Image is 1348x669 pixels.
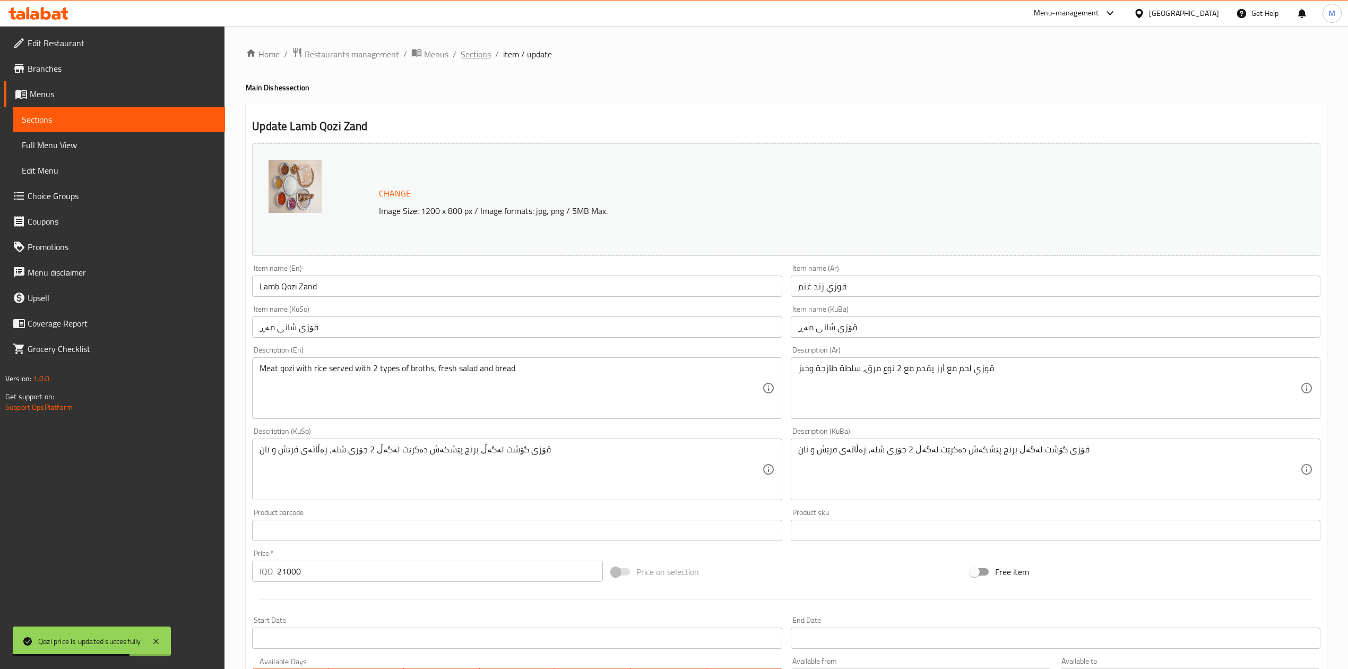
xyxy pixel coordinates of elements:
[28,317,217,330] span: Coverage Report
[495,48,499,61] li: /
[22,139,217,151] span: Full Menu View
[246,48,280,61] a: Home
[269,160,322,213] img: 0da0068476df4f49a1ed1aca0638886751876267677.jpg
[252,276,782,297] input: Enter name En
[28,342,217,355] span: Grocery Checklist
[252,118,1320,134] h2: Update Lamb Qozi Zand
[28,291,217,304] span: Upsell
[461,48,491,61] a: Sections
[4,56,225,81] a: Branches
[22,164,217,177] span: Edit Menu
[30,88,217,100] span: Menus
[33,372,49,385] span: 1.0.0
[5,372,31,385] span: Version:
[798,363,1300,414] textarea: قوزي لحم مع أرز يقدم مع 2 نوع مرق، سلطة طازجة وخبز
[13,107,225,132] a: Sections
[13,158,225,183] a: Edit Menu
[4,209,225,234] a: Coupons
[4,336,225,362] a: Grocery Checklist
[4,311,225,336] a: Coverage Report
[791,276,1320,297] input: Enter name Ar
[260,565,273,578] p: IQD
[503,48,552,61] span: item / update
[379,186,411,201] span: Change
[13,132,225,158] a: Full Menu View
[246,82,1327,93] h4: Main Dishes section
[375,183,415,204] button: Change
[28,215,217,228] span: Coupons
[252,316,782,338] input: Enter name KuSo
[4,260,225,285] a: Menu disclaimer
[791,520,1320,541] input: Please enter product sku
[995,565,1029,578] span: Free item
[246,47,1327,61] nav: breadcrumb
[28,190,217,202] span: Choice Groups
[1329,7,1335,19] span: M
[4,183,225,209] a: Choice Groups
[292,47,399,61] a: Restaurants management
[22,113,217,126] span: Sections
[1034,7,1099,20] div: Menu-management
[4,81,225,107] a: Menus
[411,47,448,61] a: Menus
[5,400,73,414] a: Support.OpsPlatform
[375,204,1151,217] p: Image Size: 1200 x 800 px / Image formats: jpg, png / 5MB Max.
[252,520,782,541] input: Please enter product barcode
[260,444,762,495] textarea: قۆزی گۆشت لەگەڵ برنج پێشکەش دەکرێت لەگەڵ 2 جۆری شلە، زەڵاتەی فرێش و نان
[424,48,448,61] span: Menus
[791,316,1320,338] input: Enter name KuBa
[453,48,456,61] li: /
[260,363,762,414] textarea: Meat qozi with rice served with 2 types of broths, fresh salad and bread
[28,37,217,49] span: Edit Restaurant
[28,241,217,253] span: Promotions
[1149,7,1219,19] div: [GEOGRAPHIC_DATA]
[4,285,225,311] a: Upsell
[4,234,225,260] a: Promotions
[4,30,225,56] a: Edit Restaurant
[5,390,54,404] span: Get support on:
[636,565,699,578] span: Price on selection
[28,266,217,279] span: Menu disclaimer
[38,636,141,647] div: Qozi price is updated succesfully
[28,62,217,75] span: Branches
[403,48,407,61] li: /
[277,561,602,582] input: Please enter price
[284,48,288,61] li: /
[305,48,399,61] span: Restaurants management
[798,444,1300,495] textarea: قۆزی گۆشت لەگەڵ برنج پێشکەش دەکرێت لەگەڵ 2 جۆری شلە، زەڵاتەی فرێش و نان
